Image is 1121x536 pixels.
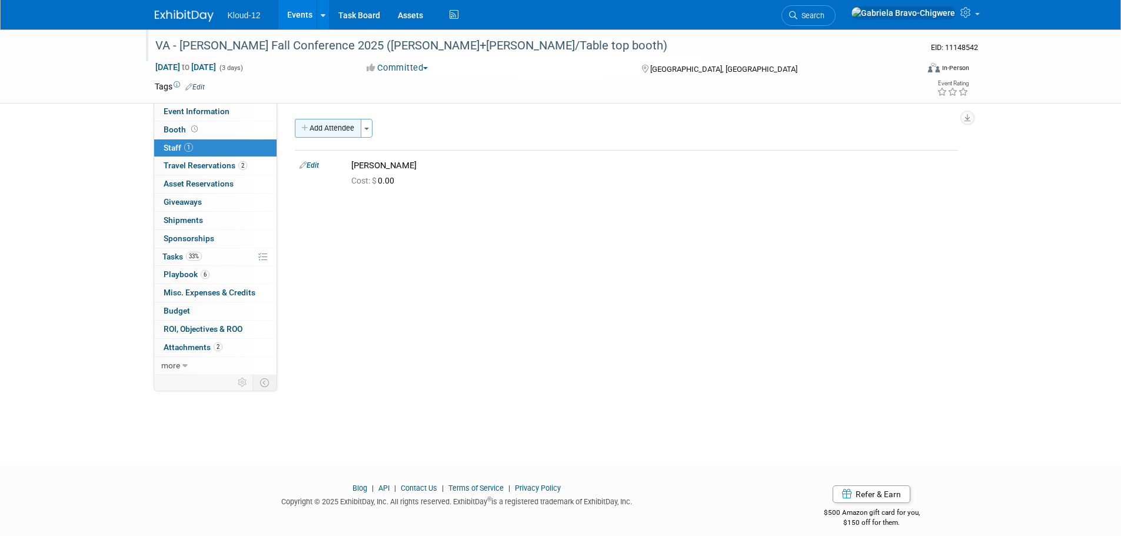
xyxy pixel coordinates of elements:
[162,252,202,261] span: Tasks
[650,65,797,74] span: [GEOGRAPHIC_DATA], [GEOGRAPHIC_DATA]
[439,484,447,492] span: |
[155,494,760,507] div: Copyright © 2025 ExhibitDay, Inc. All rights reserved. ExhibitDay is a registered trademark of Ex...
[164,143,193,152] span: Staff
[164,179,234,188] span: Asset Reservations
[164,306,190,315] span: Budget
[154,302,277,320] a: Budget
[154,103,277,121] a: Event Information
[295,119,361,138] button: Add Attendee
[487,496,491,502] sup: ®
[154,175,277,193] a: Asset Reservations
[189,125,200,134] span: Booth not reserved yet
[186,252,202,261] span: 33%
[351,176,399,185] span: 0.00
[151,35,900,56] div: VA - [PERSON_NAME] Fall Conference 2025 ([PERSON_NAME]+[PERSON_NAME]/Table top booth)
[937,81,969,86] div: Event Rating
[154,357,277,375] a: more
[154,321,277,338] a: ROI, Objectives & ROO
[185,83,205,91] a: Edit
[781,5,836,26] a: Search
[155,62,217,72] span: [DATE] [DATE]
[391,484,399,492] span: |
[164,269,209,279] span: Playbook
[154,284,277,302] a: Misc. Expenses & Credits
[369,484,377,492] span: |
[164,125,200,134] span: Booth
[252,375,277,390] td: Toggle Event Tabs
[180,62,191,72] span: to
[777,500,967,527] div: $500 Amazon gift card for you,
[154,266,277,284] a: Playbook6
[154,194,277,211] a: Giveaways
[154,248,277,266] a: Tasks33%
[164,106,229,116] span: Event Information
[154,121,277,139] a: Booth
[352,484,367,492] a: Blog
[228,11,261,20] span: Kloud-12
[362,62,433,74] button: Committed
[154,339,277,357] a: Attachments2
[797,11,824,20] span: Search
[851,6,956,19] img: Gabriela Bravo-Chigwere
[232,375,253,390] td: Personalize Event Tab Strip
[218,64,243,72] span: (3 days)
[214,342,222,351] span: 2
[184,143,193,152] span: 1
[155,10,214,22] img: ExhibitDay
[201,270,209,279] span: 6
[849,61,970,79] div: Event Format
[777,518,967,528] div: $150 off for them.
[928,63,940,72] img: Format-Inperson.png
[164,161,247,170] span: Travel Reservations
[931,43,978,52] span: Event ID: 11148542
[164,215,203,225] span: Shipments
[164,342,222,352] span: Attachments
[164,288,255,297] span: Misc. Expenses & Credits
[161,361,180,370] span: more
[505,484,513,492] span: |
[154,212,277,229] a: Shipments
[164,197,202,207] span: Giveaways
[401,484,437,492] a: Contact Us
[448,484,504,492] a: Terms of Service
[154,157,277,175] a: Travel Reservations2
[155,81,205,92] td: Tags
[154,139,277,157] a: Staff1
[238,161,247,170] span: 2
[154,230,277,248] a: Sponsorships
[351,176,378,185] span: Cost: $
[515,484,561,492] a: Privacy Policy
[351,160,953,171] div: [PERSON_NAME]
[942,64,969,72] div: In-Person
[833,485,910,503] a: Refer & Earn
[164,234,214,243] span: Sponsorships
[378,484,390,492] a: API
[300,161,319,169] a: Edit
[164,324,242,334] span: ROI, Objectives & ROO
